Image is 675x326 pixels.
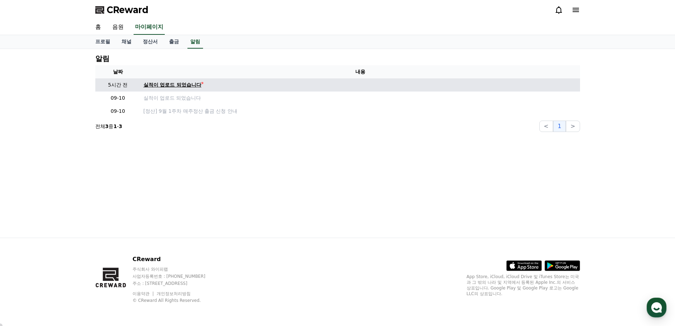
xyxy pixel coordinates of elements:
[105,123,109,129] strong: 3
[133,266,219,272] p: 주식회사 와이피랩
[23,76,117,83] div: 안녕하세요.
[467,274,580,297] p: App Store, iCloud, iCloud Drive 및 iTunes Store는 미국과 그 밖의 나라 및 지역에서 등록된 Apple Inc.의 서비스 상표입니다. Goo...
[98,107,138,115] p: 09-10
[95,55,109,62] h4: 알림
[23,143,117,157] div: 수정 후 고객센터로 말씀해주시면 검토 후 승인 처리를 해드리겠습니다.
[39,12,95,17] div: 내일 오전 8:30부터 운영해요
[553,121,566,132] button: 1
[39,4,65,12] div: Creward
[23,83,117,90] div: 크리워드를 이용해주셔서 감사합니다.
[107,4,148,16] span: CReward
[133,291,155,296] a: 이용약관
[133,255,219,264] p: CReward
[23,129,117,143] div: 필수사항이 기재되어야만 화이트리스트 처리가 가능합니다.
[144,81,202,89] div: 실적이 업로드 되었습니다
[144,94,577,102] a: 실적이 업로드 되었습니다
[187,35,203,49] a: 알림
[52,186,130,193] div: 수정했습니다 . 다시 신청할까요?
[144,107,577,115] a: [정산] 9월 1주차 매주정산 출금 신청 안내
[23,217,40,222] div: Creward
[95,4,148,16] a: CReward
[23,34,117,42] div: 이렇게 붙여서 수정부탁드립니다!
[23,122,82,128] a: [URL][DOMAIN_NAME]
[157,291,191,296] a: 개인정보처리방침
[23,115,82,121] a: [URL][DOMAIN_NAME]
[95,65,141,78] th: 날짜
[133,273,219,279] p: 사업자등록번호 : [PHONE_NUMBER]
[98,81,138,89] p: 5시간 전
[133,298,219,303] p: © CReward All Rights Reserved.
[107,20,129,35] a: 음원
[98,94,138,102] p: 09-10
[95,123,122,130] p: 전체 중 -
[133,281,219,286] p: 주소 : [STREET_ADDRESS]
[141,65,580,78] th: 내용
[90,35,116,49] a: 프로필
[137,35,163,49] a: 정산서
[116,35,137,49] a: 채널
[113,123,117,129] strong: 1
[23,90,117,111] div: 신청해주신 영상 URL에서 콘텐츠 필수사항이 기재되지 않은 것을 확인하였습니다.
[144,81,577,89] a: 실적이 업로드 되었습니다
[566,121,580,132] button: >
[90,20,107,35] a: 홈
[119,123,122,129] strong: 3
[23,66,40,71] div: Creward
[163,35,185,49] a: 출금
[539,121,553,132] button: <
[134,20,165,35] a: 마이페이지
